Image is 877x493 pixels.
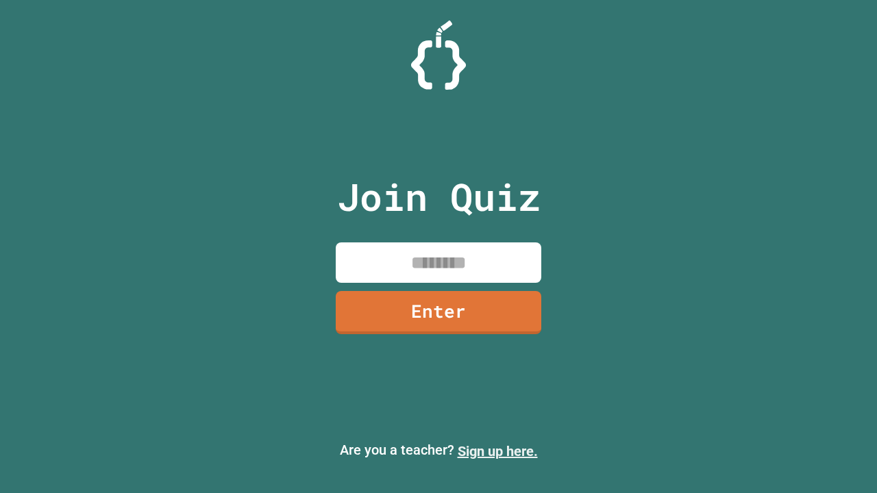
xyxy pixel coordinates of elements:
a: Sign up here. [458,443,538,459]
p: Join Quiz [337,168,541,225]
img: Logo.svg [411,21,466,90]
iframe: chat widget [763,379,863,437]
p: Are you a teacher? [11,440,866,462]
a: Enter [336,291,541,334]
iframe: chat widget [819,438,863,479]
